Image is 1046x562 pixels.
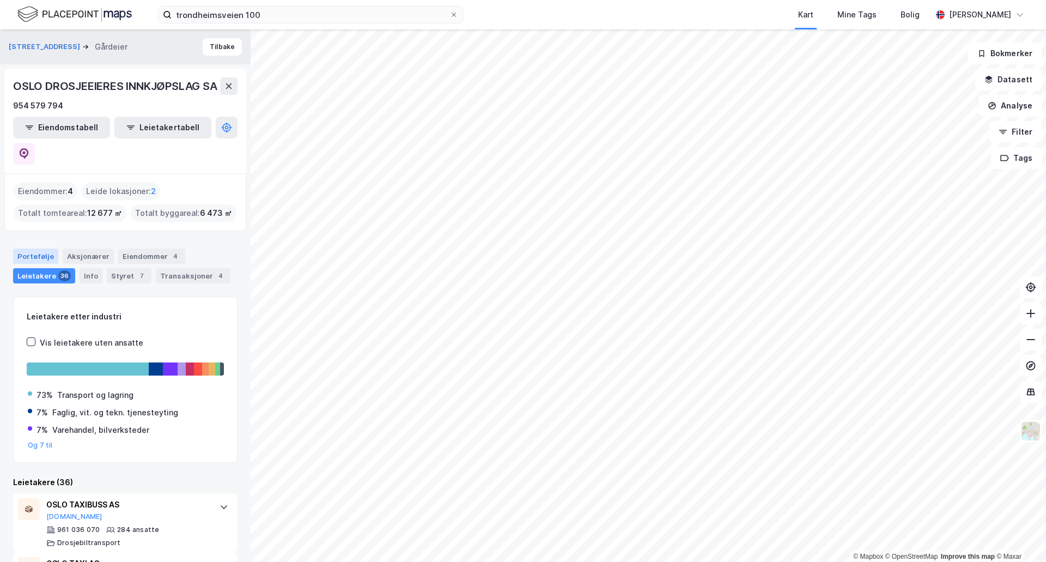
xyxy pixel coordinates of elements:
div: 7 [136,270,147,281]
button: Analyse [978,95,1042,117]
span: 4 [68,185,73,198]
div: Varehandel, bilverksteder [52,424,149,437]
button: Eiendomstabell [13,117,110,138]
div: Styret [107,268,151,283]
div: Aksjonærer [63,249,114,264]
div: Leietakere [13,268,75,283]
button: Og 7 til [28,441,53,450]
span: 2 [151,185,156,198]
a: OpenStreetMap [885,553,938,560]
div: 961 036 070 [57,525,100,534]
div: Eiendommer [118,249,185,264]
button: [DOMAIN_NAME] [46,512,102,521]
span: 6 473 ㎡ [200,207,232,220]
div: 36 [58,270,71,281]
div: Totalt byggareal : [131,204,236,222]
a: Mapbox [853,553,883,560]
div: Info [80,268,102,283]
div: Leietakere (36) [13,476,238,489]
button: Tags [991,147,1042,169]
div: 7% [37,424,48,437]
div: Kart [798,8,813,21]
div: 954 579 794 [13,99,63,112]
a: Improve this map [941,553,995,560]
button: Leietakertabell [114,117,211,138]
input: Søk på adresse, matrikkel, gårdeiere, leietakere eller personer [172,7,449,23]
div: Kontrollprogram for chat [992,510,1046,562]
div: Portefølje [13,249,58,264]
div: 284 ansatte [117,525,159,534]
button: [STREET_ADDRESS] [9,41,82,52]
div: 7% [37,406,48,419]
div: 4 [170,251,181,262]
div: Gårdeier [95,40,127,53]
button: Datasett [975,69,1042,90]
div: [PERSON_NAME] [949,8,1011,21]
div: Transport og lagring [57,389,133,402]
span: 12 677 ㎡ [87,207,122,220]
div: Bolig [901,8,920,21]
div: Vis leietakere uten ansatte [40,336,143,349]
div: Faglig, vit. og tekn. tjenesteyting [52,406,178,419]
div: 4 [215,270,226,281]
img: logo.f888ab2527a4732fd821a326f86c7f29.svg [17,5,132,24]
div: Leide lokasjoner : [82,183,160,200]
button: Tilbake [203,38,242,56]
div: Transaksjoner [156,268,230,283]
div: OSLO TAXIBUSS AS [46,498,209,511]
div: Mine Tags [837,8,877,21]
div: 73% [37,389,53,402]
button: Filter [989,121,1042,143]
div: Drosjebiltransport [57,539,121,547]
div: Totalt tomteareal : [14,204,126,222]
div: Leietakere etter industri [27,310,224,323]
div: OSLO DROSJEEIERES INNKJØPSLAG SA [13,77,220,95]
img: Z [1020,421,1041,442]
iframe: Chat Widget [992,510,1046,562]
div: Eiendommer : [14,183,77,200]
button: Bokmerker [968,43,1042,64]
